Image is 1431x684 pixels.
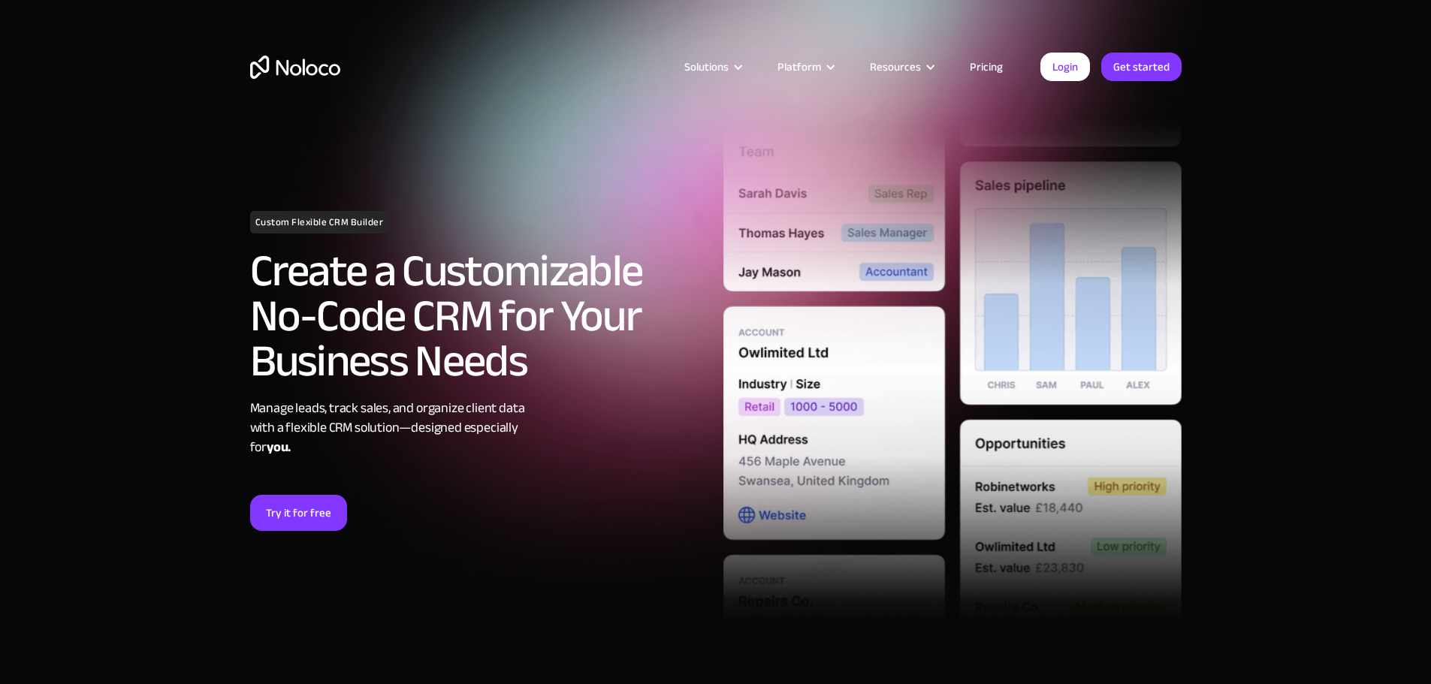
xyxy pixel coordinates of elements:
div: Manage leads, track sales, and organize client data with a flexible CRM solution—designed especia... [250,399,708,457]
div: Solutions [684,57,729,77]
strong: you. [267,435,291,460]
div: Solutions [666,57,759,77]
a: Try it for free [250,495,347,531]
div: Resources [870,57,921,77]
h2: Create a Customizable No-Code CRM for Your Business Needs [250,249,708,384]
a: Pricing [951,57,1022,77]
div: Platform [759,57,851,77]
div: Platform [777,57,821,77]
h1: Custom Flexible CRM Builder [250,211,389,234]
a: Get started [1101,53,1182,81]
a: Login [1040,53,1090,81]
a: home [250,56,340,79]
div: Resources [851,57,951,77]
